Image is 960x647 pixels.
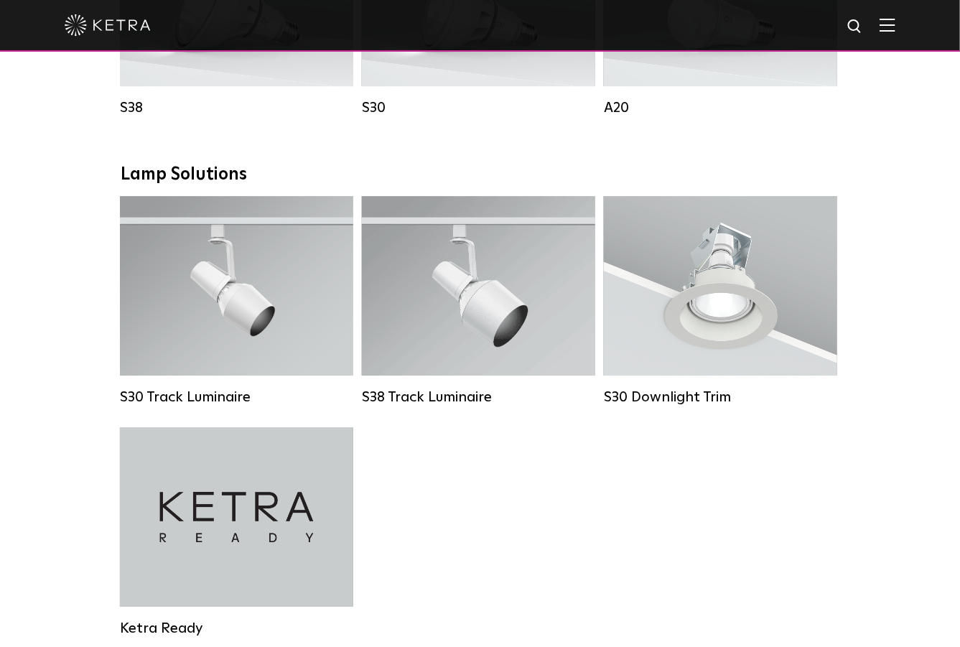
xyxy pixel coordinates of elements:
img: ketra-logo-2019-white [65,14,151,36]
div: S38 [120,99,353,116]
div: Lamp Solutions [121,164,839,185]
a: Ketra Ready Ketra Ready [120,427,353,637]
img: search icon [847,18,865,36]
div: Ketra Ready [120,620,353,637]
div: S38 Track Luminaire [362,388,595,406]
a: S38 Track Luminaire Lumen Output:1100Colors:White / BlackBeam Angles:10° / 25° / 40° / 60°Wattage... [362,196,595,406]
div: S30 Downlight Trim [604,388,837,406]
img: Hamburger%20Nav.svg [880,18,895,32]
div: S30 Track Luminaire [120,388,353,406]
a: S30 Track Luminaire Lumen Output:1100Colors:White / BlackBeam Angles:15° / 25° / 40° / 60° / 90°W... [120,196,353,406]
div: A20 [604,99,837,116]
div: S30 [362,99,595,116]
a: S30 Downlight Trim S30 Downlight Trim [604,196,837,406]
